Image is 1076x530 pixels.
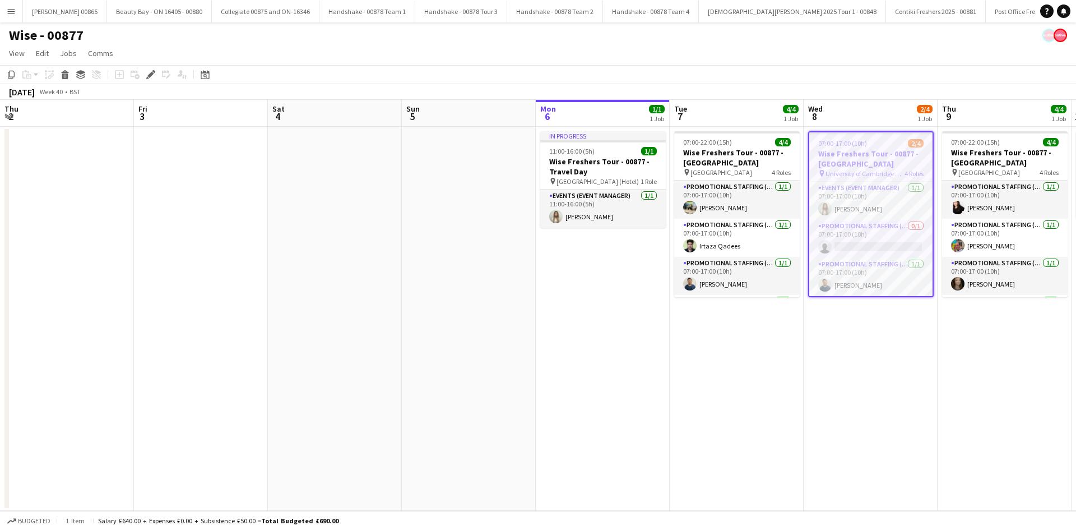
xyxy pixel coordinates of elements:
span: 4/4 [775,138,791,146]
button: Beauty Bay - ON 16405 - 00880 [107,1,212,22]
span: Week 40 [37,87,65,96]
span: 1/1 [641,147,657,155]
span: 11:00-16:00 (5h) [549,147,595,155]
div: 1 Job [917,114,932,123]
span: 07:00-22:00 (15h) [951,138,1000,146]
span: Sun [406,104,420,114]
span: 1/1 [649,105,665,113]
button: [DEMOGRAPHIC_DATA][PERSON_NAME] 2025 Tour 1 - 00848 [699,1,886,22]
span: 5 [405,110,420,123]
button: Contiki Freshers 2025 - 00881 [886,1,986,22]
span: 8 [806,110,823,123]
app-card-role: Promotional Staffing (Brand Ambassadors)1/107:00-17:00 (10h)[PERSON_NAME] [674,257,800,295]
a: Edit [31,46,53,61]
app-user-avatar: native Staffing [1054,29,1067,42]
h3: Wise Freshers Tour - 00877 - [GEOGRAPHIC_DATA] [674,148,800,168]
span: 4/4 [1051,105,1066,113]
span: 9 [940,110,956,123]
app-card-role: Promotional Staffing (Brand Ambassadors)1/107:00-17:00 (10h)[PERSON_NAME] [942,257,1068,295]
span: University of Cambridge Day 2 [825,169,905,178]
app-card-role: Promotional Staffing (Brand Ambassadors)1/107:00-17:00 (10h)[PERSON_NAME] [809,258,933,296]
button: Handshake - 00878 Team 4 [603,1,699,22]
app-job-card: 07:00-22:00 (15h)4/4Wise Freshers Tour - 00877 - [GEOGRAPHIC_DATA] [GEOGRAPHIC_DATA]4 RolesPromot... [942,131,1068,297]
button: Collegiate 00875 and ON-16346 [212,1,319,22]
app-card-role: Promotional Staffing (Brand Ambassadors)1/107:00-17:00 (10h)[PERSON_NAME] [942,181,1068,219]
span: Comms [88,48,113,58]
span: Jobs [60,48,77,58]
div: 1 Job [650,114,664,123]
app-card-role: Promotional Staffing (Brand Ambassadors)1/107:00-17:00 (10h)[PERSON_NAME] [674,181,800,219]
a: View [4,46,29,61]
button: Budgeted [6,515,52,527]
button: Handshake - 00878 Team 1 [319,1,415,22]
app-card-role: Promotional Staffing (Brand Ambassadors)1/107:00-17:00 (10h)[PERSON_NAME] [942,219,1068,257]
div: [DATE] [9,86,35,98]
a: Comms [84,46,118,61]
app-job-card: 07:00-22:00 (15h)4/4Wise Freshers Tour - 00877 - [GEOGRAPHIC_DATA] [GEOGRAPHIC_DATA]4 RolesPromot... [674,131,800,297]
button: [PERSON_NAME] 00865 [23,1,107,22]
span: 6 [539,110,556,123]
span: Mon [540,104,556,114]
span: Total Budgeted £690.00 [261,517,338,525]
div: Salary £640.00 + Expenses £0.00 + Subsistence £50.00 = [98,517,338,525]
app-card-role: Promotional Staffing (Brand Ambassadors)1/107:00-17:00 (10h)Irtaza Qadees [674,219,800,257]
span: [GEOGRAPHIC_DATA] [690,168,752,177]
span: 07:00-22:00 (15h) [683,138,732,146]
span: Tue [674,104,687,114]
app-card-role: Events (Event Manager)1/1 [942,295,1068,333]
span: 4 [271,110,285,123]
app-user-avatar: native Staffing [1042,29,1056,42]
span: 1 item [62,517,89,525]
div: In progress [540,131,666,140]
h1: Wise - 00877 [9,27,84,44]
span: Fri [138,104,147,114]
span: [GEOGRAPHIC_DATA] [958,168,1020,177]
span: 4/4 [1043,138,1059,146]
span: 7 [672,110,687,123]
span: Edit [36,48,49,58]
span: 4/4 [783,105,799,113]
div: 1 Job [783,114,798,123]
span: Thu [942,104,956,114]
app-card-role: Promotional Staffing (Brand Ambassadors)0/107:00-17:00 (10h) [809,220,933,258]
div: 1 Job [1051,114,1066,123]
div: BST [69,87,81,96]
span: Sat [272,104,285,114]
span: 2/4 [908,139,924,148]
span: 1 Role [641,177,657,186]
span: [GEOGRAPHIC_DATA] (Hotel) [556,177,639,186]
h3: Wise Freshers Tour - 00877 - [GEOGRAPHIC_DATA] [942,148,1068,168]
app-job-card: 07:00-17:00 (10h)2/4Wise Freshers Tour - 00877 - [GEOGRAPHIC_DATA] University of Cambridge Day 24... [808,131,934,297]
button: Handshake - 00878 Tour 3 [415,1,507,22]
app-card-role: Events (Event Manager)1/111:00-16:00 (5h)[PERSON_NAME] [540,190,666,228]
span: 3 [137,110,147,123]
app-job-card: In progress11:00-16:00 (5h)1/1Wise Freshers Tour - 00877 - Travel Day [GEOGRAPHIC_DATA] (Hotel)1 ... [540,131,666,228]
span: 4 Roles [905,169,924,178]
span: 4 Roles [1040,168,1059,177]
span: View [9,48,25,58]
h3: Wise Freshers Tour - 00877 - Travel Day [540,156,666,177]
span: 07:00-17:00 (10h) [818,139,867,148]
app-card-role: Events (Event Manager)1/107:00-17:00 (10h)[PERSON_NAME] [809,182,933,220]
button: Handshake - 00878 Team 2 [507,1,603,22]
app-card-role: Events (Event Manager)1/1 [674,295,800,333]
span: 2 [3,110,18,123]
span: Wed [808,104,823,114]
a: Jobs [55,46,81,61]
span: Thu [4,104,18,114]
h3: Wise Freshers Tour - 00877 - [GEOGRAPHIC_DATA] [809,149,933,169]
span: 2/4 [917,105,933,113]
span: 4 Roles [772,168,791,177]
span: Budgeted [18,517,50,525]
